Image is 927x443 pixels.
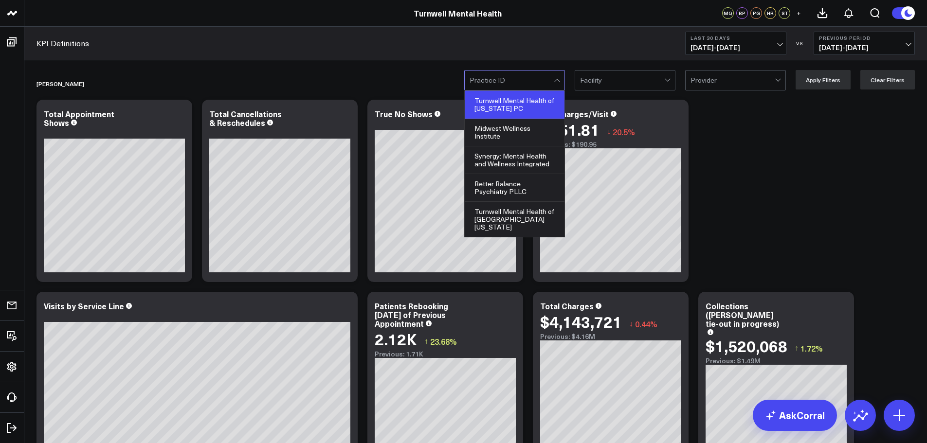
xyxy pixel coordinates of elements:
span: 23.68% [430,336,457,347]
div: ST [779,7,790,19]
button: Clear Filters [860,70,915,89]
div: VS [791,40,809,46]
span: [DATE] - [DATE] [691,44,781,52]
div: [PERSON_NAME] [36,72,84,95]
div: Turnwell Mental Health of [GEOGRAPHIC_DATA][US_STATE] [465,202,564,237]
span: 0.44% [635,319,657,329]
div: Total Appointment Shows [44,108,114,128]
div: BP [736,7,748,19]
div: Avg Charges/Visit [540,108,609,119]
div: Previous: 1.71K [375,350,516,358]
b: Previous Period [819,35,909,41]
span: ↓ [629,318,633,330]
div: Patients Rebooking [DATE] of Previous Appointment [375,301,448,329]
div: MQ [722,7,734,19]
div: PG [750,7,762,19]
span: ↑ [795,342,799,354]
a: AskCorral [753,400,837,431]
div: Turnwell Mental Health of [US_STATE] PC [465,91,564,119]
a: Turnwell Mental Health [414,8,502,18]
div: Previous: $190.95 [540,141,681,148]
span: 1.72% [800,343,823,354]
div: $4,143,721 [540,313,622,330]
b: Last 30 Days [691,35,781,41]
span: + [797,10,801,17]
span: 20.5% [613,126,635,137]
div: Total Charges [540,301,594,311]
div: Visits by Service Line [44,301,124,311]
button: Previous Period[DATE]-[DATE] [814,32,915,55]
button: Last 30 Days[DATE]-[DATE] [685,32,786,55]
a: KPI Definitions [36,38,89,49]
div: Total Cancellations & Reschedules [209,108,282,128]
div: Previous: $1.49M [706,357,847,365]
div: Midwest Wellness Institute [465,119,564,146]
div: True No Shows [375,108,433,119]
span: ↑ [424,335,428,348]
div: Better Balance Psychiatry PLLC [465,174,564,202]
div: 2.12K [375,330,417,348]
div: Collections ([PERSON_NAME] tie-out in progress) [706,301,779,329]
div: $1,520,068 [706,337,787,354]
div: Synergy: Mental Health and Wellness Integrated [465,146,564,174]
div: $151.81 [540,121,600,138]
div: Previous: $4.16M [540,333,681,340]
button: + [793,7,804,19]
span: [DATE] - [DATE] [819,44,909,52]
button: Apply Filters [796,70,851,89]
span: ↓ [607,125,611,138]
div: HR [764,7,776,19]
